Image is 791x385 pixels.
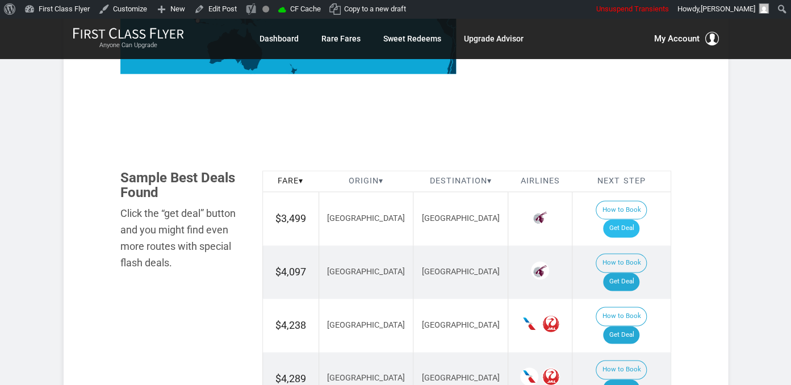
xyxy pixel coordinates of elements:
[654,32,700,45] span: My Account
[319,170,413,192] th: Origin
[531,261,549,279] span: Qatar
[596,307,647,326] button: How to Book
[520,315,538,333] span: American Airlines
[701,5,755,13] span: [PERSON_NAME]
[464,28,524,49] a: Upgrade Advisor
[327,320,405,330] span: [GEOGRAPHIC_DATA]
[299,176,303,186] span: ▾
[422,373,500,383] span: [GEOGRAPHIC_DATA]
[275,373,306,384] span: $4,289
[654,32,719,45] button: My Account
[603,326,639,344] a: Get Deal
[572,170,671,192] th: Next Step
[275,212,306,224] span: $3,499
[275,266,306,278] span: $4,097
[73,27,184,50] a: First Class FlyerAnyone Can Upgrade
[444,37,456,105] path: Chile
[275,319,306,331] span: $4,238
[73,41,184,49] small: Anyone Can Upgrade
[327,373,405,383] span: [GEOGRAPHIC_DATA]
[73,27,184,39] img: First Class Flyer
[379,176,383,186] span: ▾
[596,200,647,220] button: How to Book
[383,28,441,49] a: Sweet Redeems
[413,170,508,192] th: Destination
[321,28,361,49] a: Rare Fares
[596,360,647,379] button: How to Book
[596,253,647,273] button: How to Book
[422,267,500,277] span: [GEOGRAPHIC_DATA]
[327,267,405,277] span: [GEOGRAPHIC_DATA]
[120,170,245,200] h3: Sample Best Deals Found
[327,214,405,223] span: [GEOGRAPHIC_DATA]
[260,28,299,49] a: Dashboard
[542,315,560,333] span: Japan Airlines
[422,214,500,223] span: [GEOGRAPHIC_DATA]
[487,176,492,186] span: ▾
[422,320,500,330] span: [GEOGRAPHIC_DATA]
[603,273,639,291] a: Get Deal
[262,170,319,192] th: Fare
[596,5,669,13] span: Unsuspend Transients
[531,208,549,226] span: Qatar
[603,219,639,237] a: Get Deal
[281,63,297,85] path: New Zealand
[120,206,245,271] div: Click the “get deal” button and you might find even more routes with special flash deals.
[508,170,572,192] th: Airlines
